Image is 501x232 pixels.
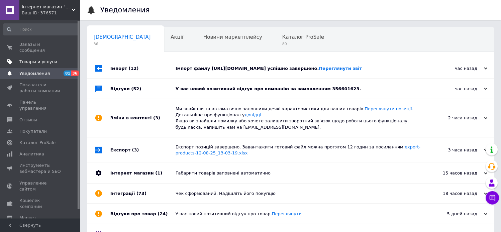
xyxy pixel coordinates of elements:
[421,147,488,153] div: 3 часа назад
[110,163,176,183] div: Інтернет магазин
[132,147,139,152] span: (3)
[176,170,421,176] div: Габарити товарів заповнені автоматично
[100,6,150,14] h1: Уведомления
[486,191,499,205] button: Чат с покупателем
[19,41,62,53] span: Заказы и сообщения
[19,128,47,134] span: Покупатели
[421,66,488,72] div: час назад
[131,86,141,91] span: (52)
[421,86,488,92] div: час назад
[176,66,421,72] div: Імпорт файлу [URL][DOMAIN_NAME] успішно завершено.
[110,137,176,163] div: Експорт
[19,99,62,111] span: Панель управления
[155,170,162,176] span: (1)
[19,117,37,123] span: Отзывы
[19,71,50,77] span: Уведомления
[19,82,62,94] span: Показатели работы компании
[421,170,488,176] div: 15 часов назад
[110,79,176,99] div: Відгуки
[19,180,62,192] span: Управление сайтом
[176,191,421,197] div: Чек сформований. Надішліть його покупцю
[176,106,421,130] div: Ми знайшли та автоматично заповнили деякі характеристики для ваших товарів. . Детальніше про функ...
[22,10,80,16] div: Ваш ID: 376571
[282,34,324,40] span: Каталог ProSale
[71,71,79,76] span: 36
[64,71,71,76] span: 81
[176,86,421,92] div: У вас новий позитивний відгук про компанію за замовленням 356601623.
[319,66,362,71] a: Переглянути звіт
[22,4,72,10] span: Інтернет магазин "Shop Tools"
[272,211,302,216] a: Переглянути
[19,151,44,157] span: Аналитика
[365,106,412,111] a: Переглянути позиції
[158,211,168,216] span: (24)
[19,215,36,221] span: Маркет
[153,115,160,120] span: (3)
[94,41,151,46] span: 36
[282,41,324,46] span: 80
[176,144,421,155] a: export-products-12-08-25_13-03-19.xlsx
[110,184,176,204] div: Інтеграції
[245,112,262,117] a: довідці
[176,144,421,156] div: Експорт позицій завершено. Завантажити готовий файл можна протягом 12 годин за посиланням:
[421,115,488,121] div: 2 часа назад
[421,191,488,197] div: 18 часов назад
[19,162,62,175] span: Инструменты вебмастера и SEO
[129,66,139,71] span: (12)
[421,211,488,217] div: 5 дней назад
[19,140,56,146] span: Каталог ProSale
[176,211,421,217] div: У вас новий позитивний відгук про товар.
[110,59,176,79] div: Імпорт
[19,198,62,210] span: Кошелек компании
[171,34,184,40] span: Акції
[110,204,176,224] div: Відгуки про товар
[94,34,151,40] span: [DEMOGRAPHIC_DATA]
[136,191,146,196] span: (73)
[110,99,176,137] div: Зміни в контенті
[203,34,262,40] span: Новини маркетплейсу
[19,59,57,65] span: Товары и услуги
[3,23,79,35] input: Поиск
